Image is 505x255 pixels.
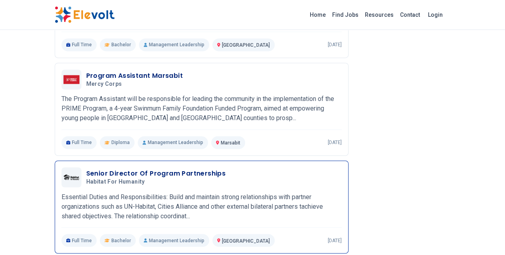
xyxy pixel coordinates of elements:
[86,169,226,178] h3: Senior Director Of Program Partnerships
[55,6,115,23] img: Elevolt
[61,136,97,149] p: Full Time
[221,140,240,146] span: Marsabit
[222,42,270,48] span: [GEOGRAPHIC_DATA]
[423,7,448,23] a: Login
[111,139,130,146] span: Diploma
[139,38,209,51] p: Management Leadership
[328,237,342,243] p: [DATE]
[397,8,423,21] a: Contact
[307,8,329,21] a: Home
[63,174,79,180] img: Habitat for Humanity
[139,234,209,247] p: Management Leadership
[61,38,97,51] p: Full Time
[61,94,342,123] p: The Program Assistant will be responsible for leading the community in the implementation of the ...
[63,75,79,84] img: Mercy Corps
[86,71,183,81] h3: Program Assistant Marsabit
[222,238,270,243] span: [GEOGRAPHIC_DATA]
[138,136,208,149] p: Management Leadership
[111,237,131,243] span: Bachelor
[328,42,342,48] p: [DATE]
[465,217,505,255] iframe: Chat Widget
[86,81,122,88] span: Mercy Corps
[362,8,397,21] a: Resources
[61,234,97,247] p: Full Time
[61,69,342,149] a: Mercy CorpsProgram Assistant MarsabitMercy CorpsThe Program Assistant will be responsible for lea...
[61,167,342,247] a: Habitat for HumanitySenior Director Of Program PartnershipsHabitat for HumanityEssential Duties a...
[111,42,131,48] span: Bachelor
[86,178,145,186] span: Habitat for Humanity
[329,8,362,21] a: Find Jobs
[328,139,342,146] p: [DATE]
[61,192,342,221] p: Essential Duties and Responsibilities: Build and maintain strong relationships with partner organ...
